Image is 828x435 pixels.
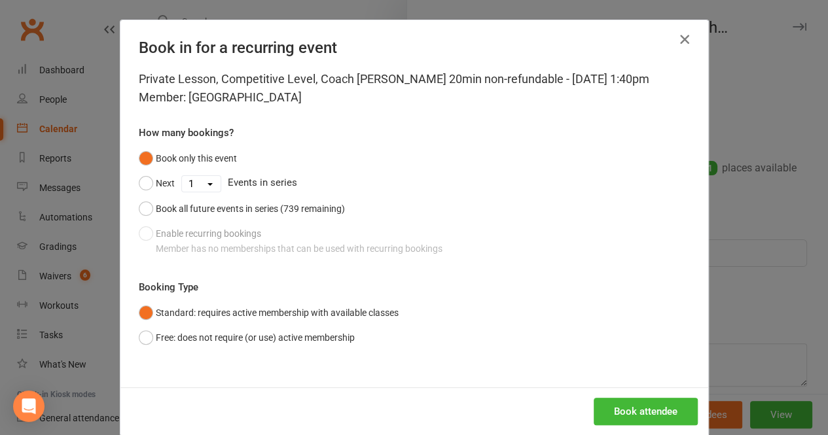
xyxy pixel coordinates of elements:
button: Book attendee [594,398,698,425]
button: Close [674,29,695,50]
button: Next [139,171,175,196]
div: Events in series [139,171,690,196]
label: Booking Type [139,279,198,295]
div: Private Lesson, Competitive Level, Coach [PERSON_NAME] 20min non-refundable - [DATE] 1:40pm Membe... [139,70,690,107]
h4: Book in for a recurring event [139,39,690,57]
div: Open Intercom Messenger [13,391,45,422]
button: Book only this event [139,146,237,171]
button: Book all future events in series (739 remaining) [139,196,345,221]
button: Free: does not require (or use) active membership [139,325,355,350]
label: How many bookings? [139,125,234,141]
div: Book all future events in series (739 remaining) [156,201,345,216]
button: Standard: requires active membership with available classes [139,300,399,325]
